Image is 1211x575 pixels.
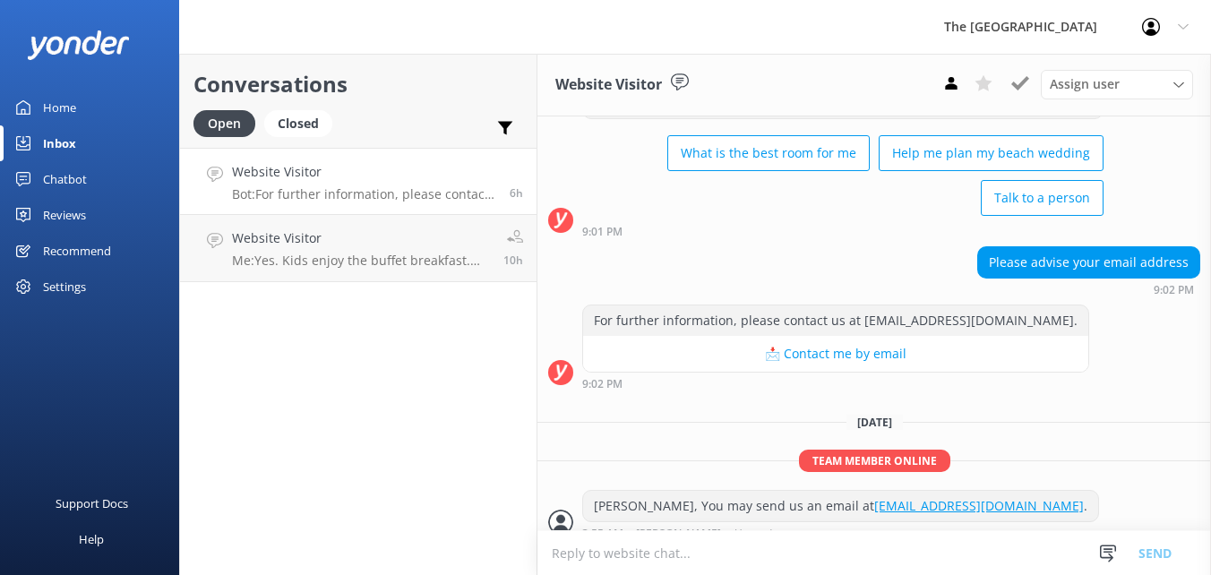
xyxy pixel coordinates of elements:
[180,148,537,215] a: Website VisitorBot:For further information, please contact us at [EMAIL_ADDRESS][DOMAIN_NAME].6h
[264,110,332,137] div: Closed
[1041,70,1193,99] div: Assign User
[977,283,1200,296] div: Sep 04 2025 03:02am (UTC -10:00) Pacific/Honolulu
[232,228,490,248] h4: Website Visitor
[232,253,490,269] p: Me: Yes. Kids enjoy the buffet breakfast. For lunch (11am-5pm) and dinner (6-9pm), kids enjoy 1 f...
[879,135,1104,171] button: Help me plan my beach wedding
[180,215,537,282] a: Website VisitorMe:Yes. Kids enjoy the buffet breakfast. For lunch (11am-5pm) and dinner (6-9pm), ...
[874,497,1084,514] a: [EMAIL_ADDRESS][DOMAIN_NAME]
[193,110,255,137] div: Open
[43,197,86,233] div: Reviews
[510,185,523,201] span: Sep 04 2025 03:02am (UTC -10:00) Pacific/Honolulu
[193,67,523,101] h2: Conversations
[978,247,1199,278] div: Please advise your email address
[43,161,87,197] div: Chatbot
[43,233,111,269] div: Recommend
[56,485,128,521] div: Support Docs
[582,379,623,390] strong: 9:02 PM
[555,73,662,97] h3: Website Visitor
[232,186,496,202] p: Bot: For further information, please contact us at [EMAIL_ADDRESS][DOMAIN_NAME].
[43,125,76,161] div: Inbox
[727,528,772,539] span: • Unread
[582,225,1104,237] div: Sep 04 2025 03:01am (UTC -10:00) Pacific/Honolulu
[27,30,130,60] img: yonder-white-logo.png
[582,528,623,539] strong: 3:55 AM
[799,450,950,472] span: Team member online
[583,336,1088,372] button: 📩 Contact me by email
[582,527,1099,539] div: Sep 04 2025 09:55am (UTC -10:00) Pacific/Honolulu
[232,162,496,182] h4: Website Visitor
[43,269,86,305] div: Settings
[43,90,76,125] div: Home
[636,528,721,539] span: [PERSON_NAME]
[193,113,264,133] a: Open
[264,113,341,133] a: Closed
[503,253,523,268] span: Sep 03 2025 11:20pm (UTC -10:00) Pacific/Honolulu
[667,135,870,171] button: What is the best room for me
[79,521,104,557] div: Help
[582,377,1089,390] div: Sep 04 2025 03:02am (UTC -10:00) Pacific/Honolulu
[1050,74,1120,94] span: Assign user
[583,491,1098,521] div: [PERSON_NAME], You may send us an email at .
[583,305,1088,336] div: For further information, please contact us at [EMAIL_ADDRESS][DOMAIN_NAME].
[981,180,1104,216] button: Talk to a person
[1154,285,1194,296] strong: 9:02 PM
[846,415,903,430] span: [DATE]
[582,227,623,237] strong: 9:01 PM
